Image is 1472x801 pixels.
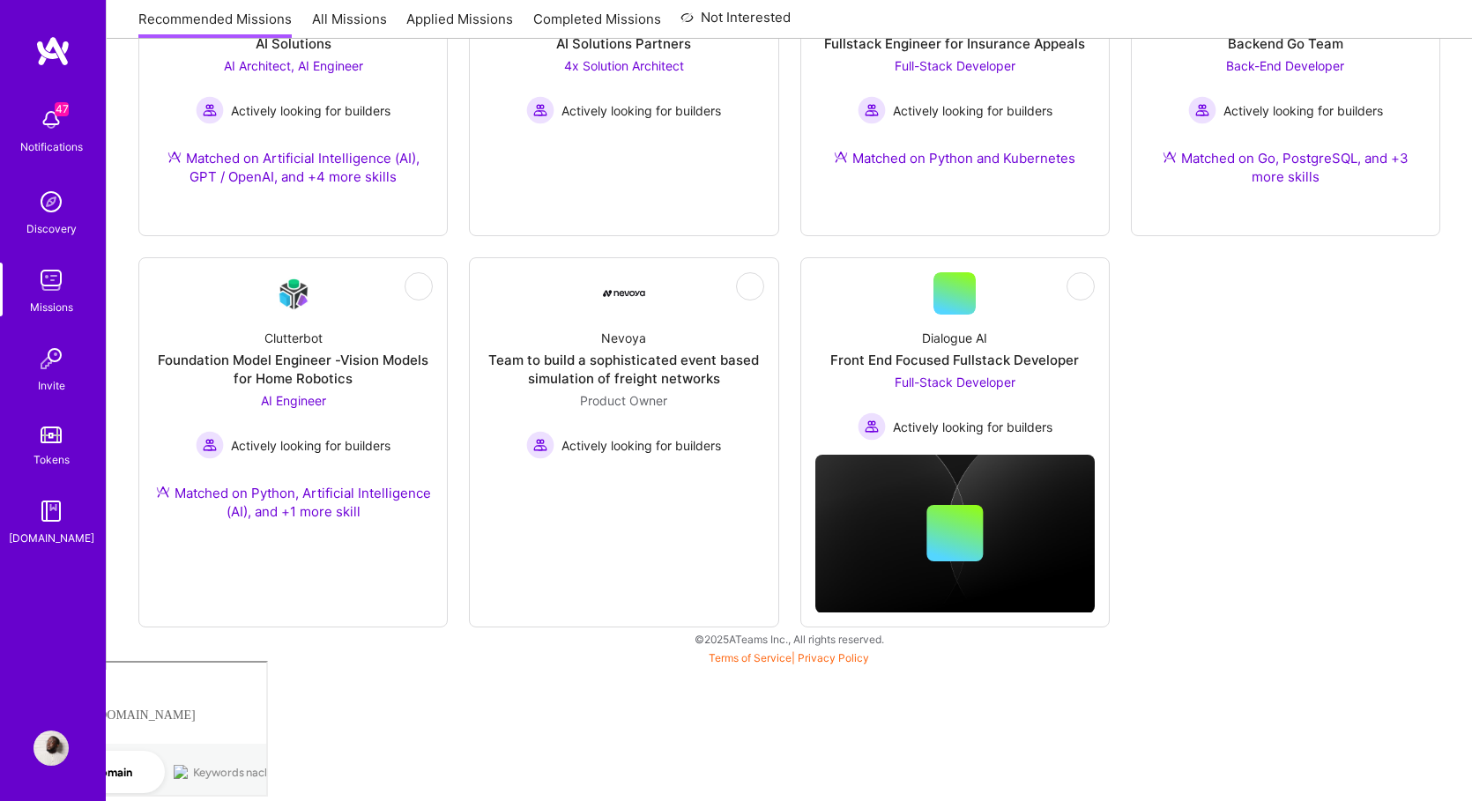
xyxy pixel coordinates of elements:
span: Product Owner [580,393,667,408]
span: Back-End Developer [1226,58,1344,73]
a: Completed Missions [533,10,661,39]
span: Actively looking for builders [893,101,1052,120]
div: Backend Go Team [1228,34,1343,53]
img: logo_orange.svg [28,28,42,42]
img: Ateam Purple Icon [834,150,848,164]
img: cover [815,455,1095,613]
img: tokens [41,426,62,443]
span: Actively looking for builders [893,418,1052,436]
span: Full-Stack Developer [895,375,1015,389]
span: Actively looking for builders [231,101,390,120]
span: AI Architect, AI Engineer [224,58,363,73]
img: Actively looking for builders [858,412,886,441]
i: icon EyeClosed [412,279,426,293]
div: Domain: [DOMAIN_NAME] [46,46,194,60]
img: tab_domain_overview_orange.svg [71,102,85,116]
span: Actively looking for builders [561,436,721,455]
img: Invite [33,341,69,376]
a: Terms of Service [709,651,792,664]
span: | [709,651,869,664]
div: Invite [38,376,65,395]
a: Applied Missions [406,10,513,39]
img: Company Logo [272,273,315,315]
span: Actively looking for builders [1223,101,1383,120]
div: Missions [30,298,73,316]
a: All Missions [312,10,387,39]
div: Nevoya [601,329,646,347]
span: 47 [55,102,69,116]
div: [DOMAIN_NAME] [9,529,94,547]
img: Ateam Purple Icon [1163,150,1177,164]
div: Tokens [33,450,70,469]
div: Fullstack Engineer for Insurance Appeals [824,34,1085,53]
div: Front End Focused Fullstack Developer [830,351,1079,369]
img: teamwork [33,263,69,298]
div: Notifications [20,137,83,156]
a: Company LogoNevoyaTeam to build a sophisticated event based simulation of freight networksProduct... [484,272,763,459]
span: Full-Stack Developer [895,58,1015,73]
img: Company Logo [603,290,645,297]
span: 4x Solution Architect [564,58,684,73]
div: Foundation Model Engineer -Vision Models for Home Robotics [153,351,433,388]
img: bell [33,102,69,137]
div: © 2025 ATeams Inc., All rights reserved. [106,617,1472,661]
img: Actively looking for builders [526,431,554,459]
img: User Avatar [33,731,69,766]
div: Matched on Artificial Intelligence (AI), GPT / OpenAI, and +4 more skills [153,149,433,186]
span: Actively looking for builders [231,436,390,455]
img: Actively looking for builders [196,96,224,124]
i: icon EyeClosed [1074,279,1088,293]
div: Clutterbot [264,329,323,347]
img: logo [35,35,71,67]
img: website_grey.svg [28,46,42,60]
div: AI Solutions [256,34,331,53]
img: Ateam Purple Icon [167,150,182,164]
div: AI Solutions Partners [556,34,691,53]
span: AI Engineer [261,393,326,408]
div: Keywords nach Traffic [191,104,304,115]
img: guide book [33,493,69,529]
div: Matched on Python and Kubernetes [834,149,1075,167]
div: Domain [91,104,130,115]
div: Dialogue AI [922,329,987,347]
img: Actively looking for builders [858,96,886,124]
a: Not Interested [680,7,791,39]
img: Actively looking for builders [526,96,554,124]
div: Team to build a sophisticated event based simulation of freight networks [484,351,763,388]
div: Discovery [26,219,77,238]
img: Ateam Purple Icon [156,485,170,499]
a: Recommended Missions [138,10,292,39]
div: Matched on Go, PostgreSQL, and +3 more skills [1146,149,1425,186]
a: Dialogue AIFront End Focused Fullstack DeveloperFull-Stack Developer Actively looking for builder... [815,272,1095,441]
div: Matched on Python, Artificial Intelligence (AI), and +1 more skill [153,484,433,521]
img: Actively looking for builders [196,431,224,459]
img: Actively looking for builders [1188,96,1216,124]
span: Actively looking for builders [561,101,721,120]
a: Privacy Policy [798,651,869,664]
a: Company LogoClutterbotFoundation Model Engineer -Vision Models for Home RoboticsAI Engineer Activ... [153,272,433,542]
div: v 4.0.25 [49,28,86,42]
i: icon EyeClosed [743,279,757,293]
img: tab_keywords_by_traffic_grey.svg [172,102,186,116]
img: discovery [33,184,69,219]
a: User Avatar [29,731,73,766]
